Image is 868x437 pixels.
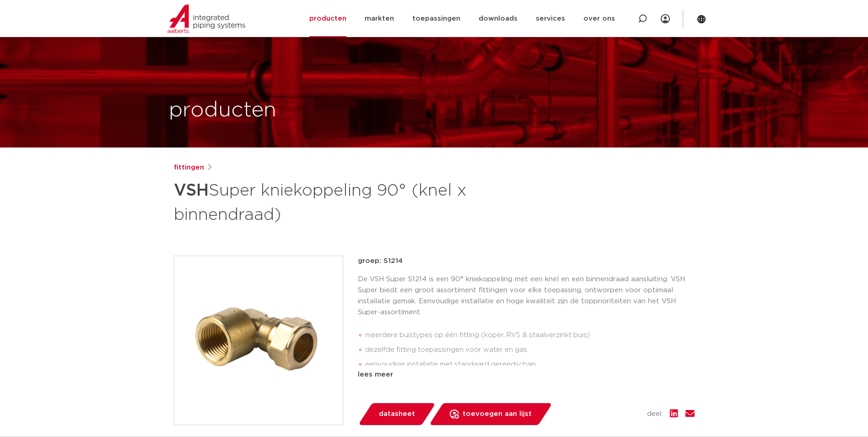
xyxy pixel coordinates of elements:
[174,256,343,425] img: Product Image for VSH Super kniekoppeling 90° (knel x binnendraad)
[358,403,436,425] a: datasheet
[358,274,695,318] p: De VSH Super S1214 is een 90° kniekoppeling met een knel en een binnendraad aansluiting. VSH Supe...
[365,343,695,357] li: dezelfde fitting toepassingen voor water en gas
[174,177,518,226] h1: Super kniekoppeling 90° (knel x binnendraad)
[365,357,695,372] li: eenvoudige installatie met standaard gereedschap
[174,182,209,199] strong: VSH
[174,162,204,173] a: fittingen
[358,256,695,267] p: groep: S1214
[463,407,532,421] span: toevoegen aan lijst
[647,409,663,420] span: deel:
[379,407,415,421] span: datasheet
[169,96,276,125] h1: producten
[365,328,695,343] li: meerdere buistypes op één fitting (koper, RVS & staalverzinkt buis)
[358,369,695,380] div: lees meer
